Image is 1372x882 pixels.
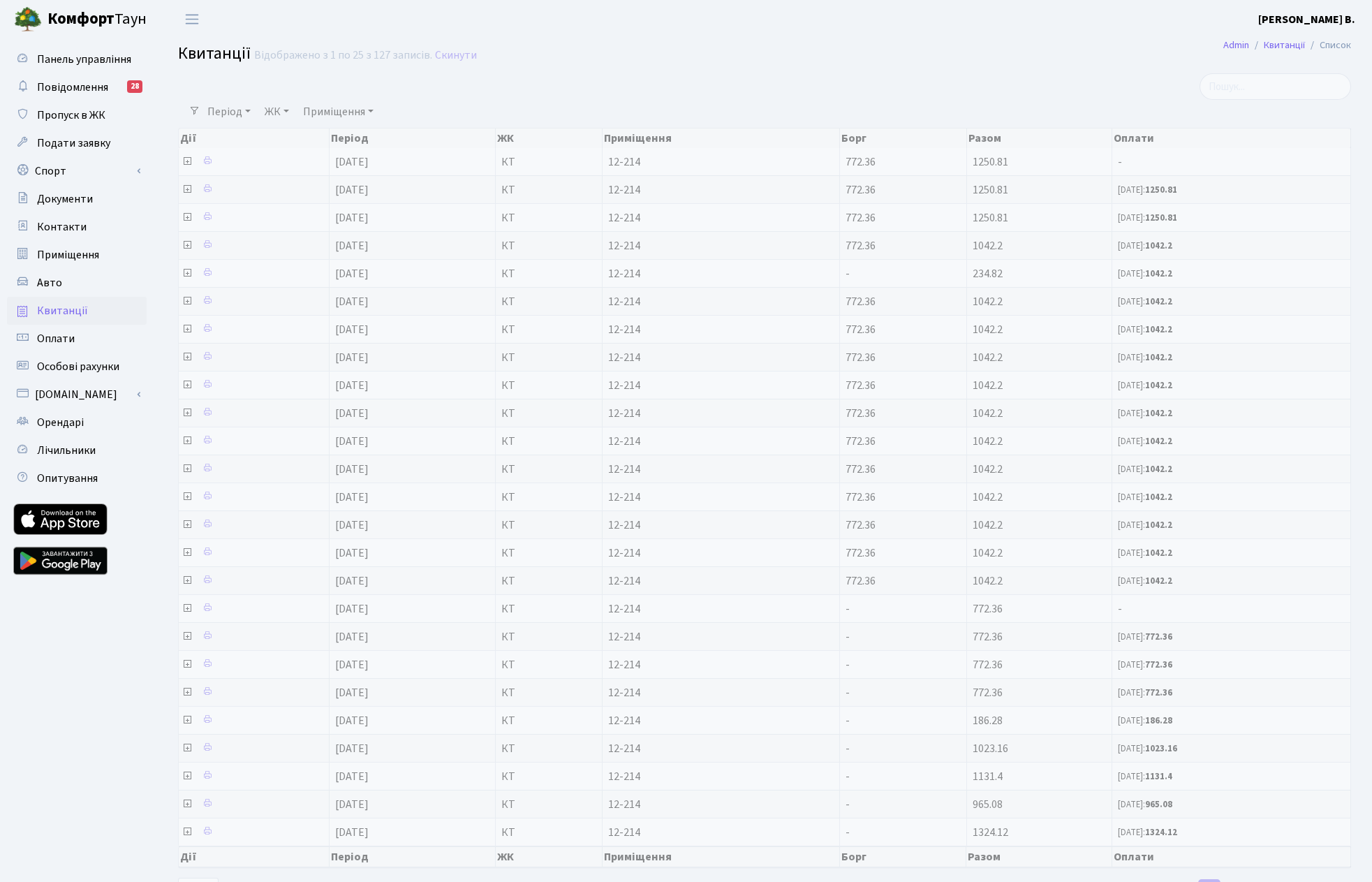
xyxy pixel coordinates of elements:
span: [DATE] [335,266,369,281]
span: 772.36 [973,629,1003,645]
span: Подати заявку [37,135,110,151]
small: [DATE]: [1118,295,1172,308]
a: Панель управління [7,45,147,73]
th: ЖК [496,846,603,867]
span: КТ [501,520,596,531]
span: КТ [501,184,596,196]
span: 772.36 [846,294,876,309]
span: - [846,797,850,812]
span: 12-214 [608,380,834,391]
span: 772.36 [973,685,1003,700]
a: Admin [1223,38,1249,52]
small: [DATE]: [1118,407,1172,420]
a: Квитанції [7,297,147,325]
span: КТ [501,575,596,587]
span: Панель управління [37,52,131,67]
b: 1042.2 [1145,463,1172,476]
span: КТ [501,659,596,670]
b: 1042.2 [1145,547,1172,559]
span: [DATE] [335,825,369,840]
b: 1131.4 [1145,770,1172,783]
b: 1042.2 [1145,575,1172,587]
th: Разом [967,128,1113,148]
span: 234.82 [973,266,1003,281]
small: [DATE]: [1118,435,1172,448]
span: КТ [501,324,596,335]
a: Повідомлення28 [7,73,147,101]
span: - [846,629,850,645]
div: 28 [127,80,142,93]
small: [DATE]: [1118,491,1172,504]
span: - [846,657,850,672]
span: 772.36 [846,545,876,561]
span: КТ [501,799,596,810]
a: [PERSON_NAME] В. [1258,11,1355,28]
span: [DATE] [335,350,369,365]
a: Подати заявку [7,129,147,157]
span: КТ [501,380,596,391]
span: КТ [501,771,596,782]
b: 186.28 [1145,714,1172,727]
span: 1042.2 [973,490,1003,505]
span: Пропуск в ЖК [37,108,105,123]
span: [DATE] [335,434,369,449]
small: [DATE]: [1118,212,1177,224]
a: Авто [7,269,147,297]
span: 772.36 [846,490,876,505]
a: Приміщення [297,100,379,124]
span: 1250.81 [973,154,1008,170]
span: - [846,685,850,700]
span: - [846,266,850,281]
span: 772.36 [846,517,876,533]
span: 772.36 [846,462,876,477]
th: Приміщення [603,846,840,867]
th: Борг [840,128,967,148]
a: Особові рахунки [7,353,147,381]
span: - [1118,603,1345,615]
span: 12-214 [608,296,834,307]
span: КТ [501,464,596,475]
b: 1042.2 [1145,323,1172,336]
span: 12-214 [608,352,834,363]
a: Приміщення [7,241,147,269]
a: Квитанції [1264,38,1305,52]
b: 1042.2 [1145,267,1172,280]
b: 772.36 [1145,659,1172,671]
span: КТ [501,436,596,447]
small: [DATE]: [1118,267,1172,280]
b: 1042.2 [1145,295,1172,308]
span: Таун [47,8,147,31]
th: Період [330,128,496,148]
span: Орендарі [37,415,84,430]
span: [DATE] [335,294,369,309]
span: 12-214 [608,156,834,168]
small: [DATE]: [1118,323,1172,336]
span: 12-214 [608,464,834,475]
span: 1324.12 [973,825,1008,840]
small: [DATE]: [1118,686,1172,699]
span: [DATE] [335,462,369,477]
span: 772.36 [846,154,876,170]
b: 1042.2 [1145,435,1172,448]
th: Приміщення [603,128,840,148]
span: [DATE] [335,769,369,784]
span: 772.36 [846,210,876,226]
span: 1042.2 [973,350,1003,365]
b: 1042.2 [1145,240,1172,252]
span: КТ [501,352,596,363]
span: Лічильники [37,443,96,458]
b: 1042.2 [1145,491,1172,504]
a: Орендарі [7,409,147,436]
a: [DOMAIN_NAME] [7,381,147,409]
span: 1042.2 [973,462,1003,477]
span: 772.36 [846,434,876,449]
span: Контакти [37,219,87,235]
span: - [1118,156,1345,168]
span: Оплати [37,331,75,346]
span: [DATE] [335,182,369,198]
span: 1042.2 [973,294,1003,309]
b: 1023.16 [1145,742,1177,755]
span: 772.36 [846,406,876,421]
span: 772.36 [846,350,876,365]
small: [DATE]: [1118,575,1172,587]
